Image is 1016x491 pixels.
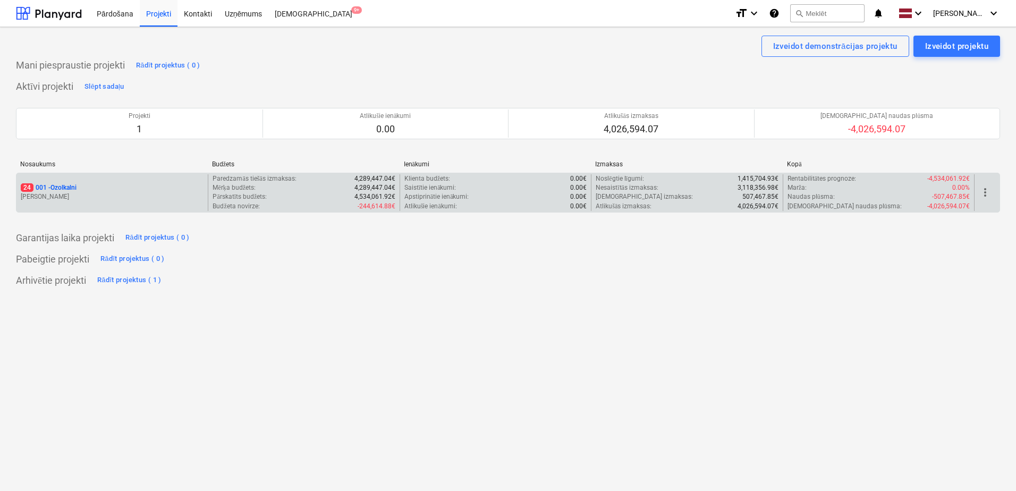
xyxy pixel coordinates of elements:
[738,183,778,192] p: 3,118,356.98€
[125,232,190,244] div: Rādīt projektus ( 0 )
[788,192,835,201] p: Naudas plūsma :
[738,202,778,211] p: 4,026,594.07€
[84,81,124,93] div: Slēpt sadaļu
[213,174,296,183] p: Paredzamās tiešās izmaksas :
[129,112,150,121] p: Projekti
[21,183,77,192] p: 001 - Ozolkalni
[95,272,164,289] button: Rādīt projektus ( 1 )
[932,192,970,201] p: -507,467.85€
[787,160,970,168] div: Kopā
[596,192,693,201] p: [DEMOGRAPHIC_DATA] izmaksas :
[133,57,203,74] button: Rādīt projektus ( 0 )
[16,274,86,287] p: Arhivētie projekti
[933,9,986,18] span: [PERSON_NAME]
[212,160,395,168] div: Budžets
[360,123,411,136] p: 0.00
[963,440,1016,491] iframe: Chat Widget
[16,232,114,244] p: Garantijas laika projekti
[404,183,456,192] p: Saistītie ienākumi :
[596,183,658,192] p: Nesaistītās izmaksas :
[16,59,125,72] p: Mani piespraustie projekti
[21,183,204,201] div: 24001 -Ozolkalni[PERSON_NAME]
[604,112,658,121] p: Atlikušās izmaksas
[925,39,988,53] div: Izveidot projektu
[136,60,200,72] div: Rādīt projektus ( 0 )
[98,251,167,268] button: Rādīt projektus ( 0 )
[748,7,760,20] i: keyboard_arrow_down
[790,4,865,22] button: Meklēt
[358,202,395,211] p: -244,614.88€
[735,7,748,20] i: format_size
[21,192,204,201] p: [PERSON_NAME]
[360,112,411,121] p: Atlikušie ienākumi
[773,39,898,53] div: Izveidot demonstrācijas projektu
[769,7,780,20] i: Zināšanu pamats
[82,78,127,95] button: Slēpt sadaļu
[404,174,450,183] p: Klienta budžets :
[16,80,73,93] p: Aktīvi projekti
[873,7,884,20] i: notifications
[595,160,778,168] div: Izmaksas
[795,9,803,18] span: search
[404,202,457,211] p: Atlikušie ienākumi :
[570,183,587,192] p: 0.00€
[761,36,909,57] button: Izveidot demonstrācijas projektu
[788,183,807,192] p: Marža :
[404,192,469,201] p: Apstiprinātie ienākumi :
[213,192,267,201] p: Pārskatīts budžets :
[213,202,259,211] p: Budžeta novirze :
[20,160,204,168] div: Nosaukums
[927,174,970,183] p: -4,534,061.92€
[570,174,587,183] p: 0.00€
[742,192,778,201] p: 507,467.85€
[354,192,395,201] p: 4,534,061.92€
[16,253,89,266] p: Pabeigtie projekti
[820,123,933,136] p: -4,026,594.07
[738,174,778,183] p: 1,415,704.93€
[123,230,192,247] button: Rādīt projektus ( 0 )
[912,7,925,20] i: keyboard_arrow_down
[596,202,651,211] p: Atlikušās izmaksas :
[927,202,970,211] p: -4,026,594.07€
[820,112,933,121] p: [DEMOGRAPHIC_DATA] naudas plūsma
[913,36,1000,57] button: Izveidot projektu
[404,160,587,168] div: Ienākumi
[788,174,856,183] p: Rentabilitātes prognoze :
[100,253,165,265] div: Rādīt projektus ( 0 )
[979,186,992,199] span: more_vert
[97,274,162,286] div: Rādīt projektus ( 1 )
[788,202,902,211] p: [DEMOGRAPHIC_DATA] naudas plūsma :
[354,183,395,192] p: 4,289,447.04€
[570,192,587,201] p: 0.00€
[987,7,1000,20] i: keyboard_arrow_down
[129,123,150,136] p: 1
[596,174,644,183] p: Noslēgtie līgumi :
[21,183,33,192] span: 24
[570,202,587,211] p: 0.00€
[952,183,970,192] p: 0.00%
[354,174,395,183] p: 4,289,447.04€
[604,123,658,136] p: 4,026,594.07
[351,6,362,14] span: 9+
[213,183,256,192] p: Mērķa budžets :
